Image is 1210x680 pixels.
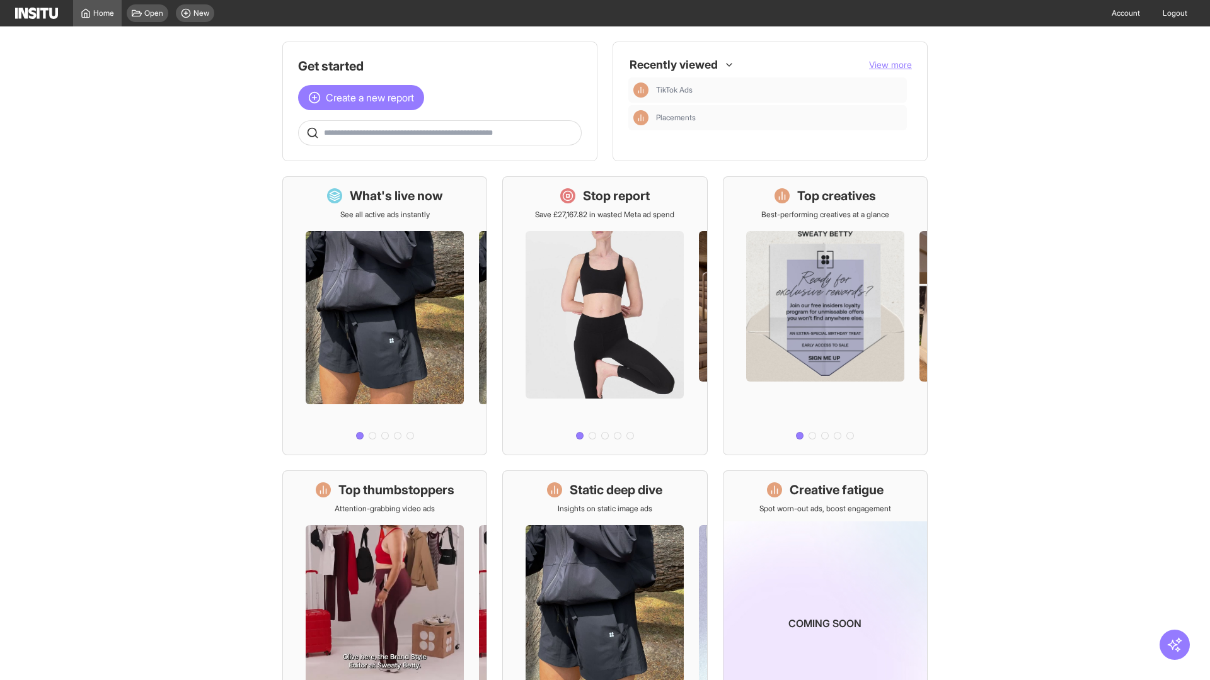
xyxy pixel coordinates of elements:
a: What's live nowSee all active ads instantly [282,176,487,455]
p: Best-performing creatives at a glance [761,210,889,220]
img: Logo [15,8,58,19]
span: Home [93,8,114,18]
span: Placements [656,113,696,123]
h1: Top thumbstoppers [338,481,454,499]
h1: What's live now [350,187,443,205]
a: Stop reportSave £27,167.82 in wasted Meta ad spend [502,176,707,455]
h1: Stop report [583,187,650,205]
h1: Get started [298,57,582,75]
button: Create a new report [298,85,424,110]
div: Insights [633,82,648,98]
p: See all active ads instantly [340,210,430,220]
h1: Static deep dive [570,481,662,499]
p: Save £27,167.82 in wasted Meta ad spend [535,210,674,220]
span: TikTok Ads [656,85,902,95]
button: View more [869,59,912,71]
span: Create a new report [326,90,414,105]
span: New [193,8,209,18]
div: Insights [633,110,648,125]
span: Placements [656,113,902,123]
span: Open [144,8,163,18]
span: TikTok Ads [656,85,693,95]
p: Insights on static image ads [558,504,652,514]
h1: Top creatives [797,187,876,205]
a: Top creativesBest-performing creatives at a glance [723,176,928,455]
span: View more [869,59,912,70]
p: Attention-grabbing video ads [335,504,435,514]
